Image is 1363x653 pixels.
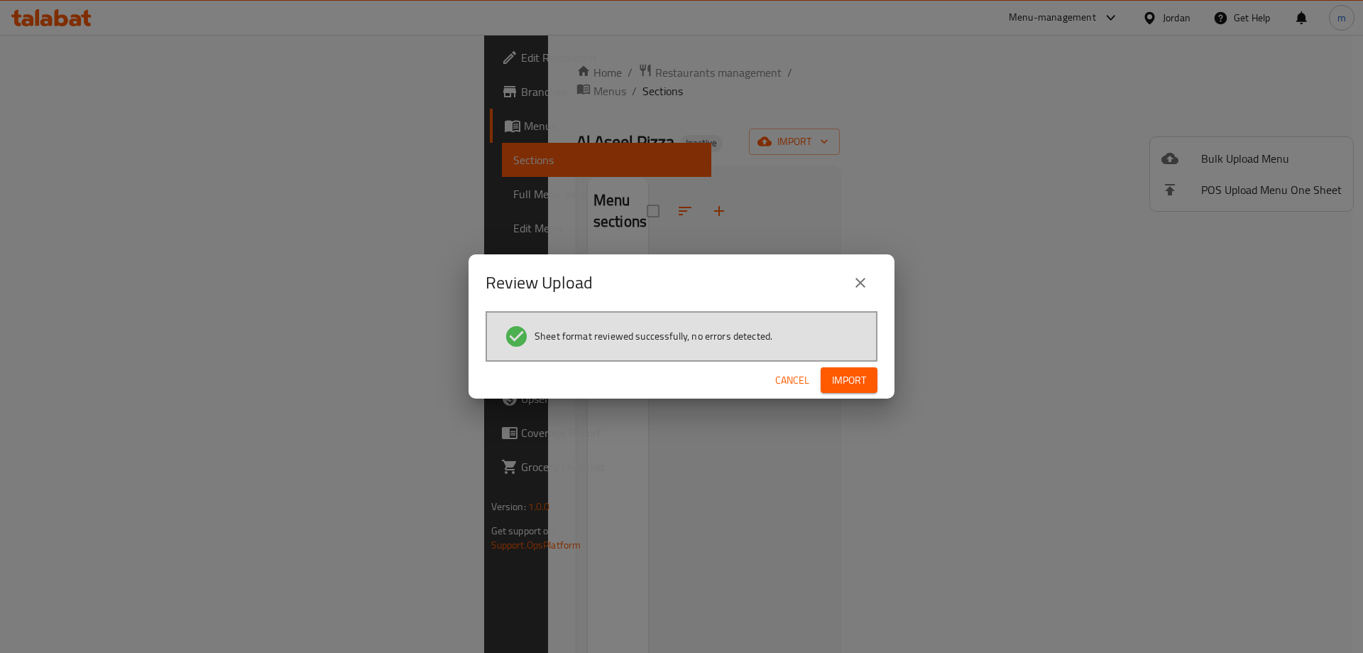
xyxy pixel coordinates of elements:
[843,266,877,300] button: close
[535,329,772,343] span: Sheet format reviewed successfully, no errors detected.
[832,372,866,389] span: Import
[775,372,809,389] span: Cancel
[821,367,877,394] button: Import
[486,271,593,294] h2: Review Upload
[770,367,815,394] button: Cancel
